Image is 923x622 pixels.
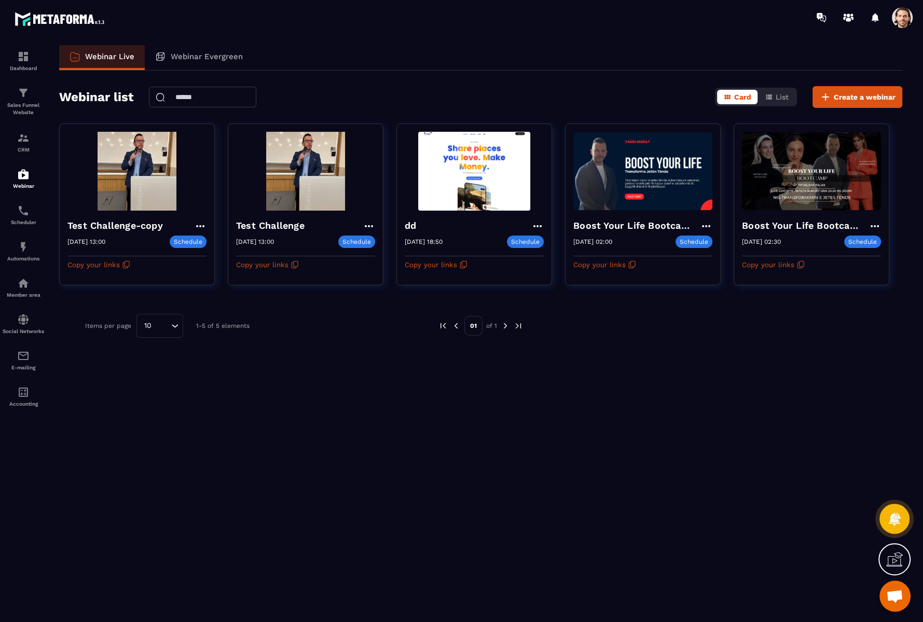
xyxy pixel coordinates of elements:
[3,256,44,261] p: Automations
[405,218,421,233] h4: dd
[17,350,30,362] img: email
[3,365,44,370] p: E-mailing
[742,238,781,245] p: [DATE] 02:30
[438,321,448,330] img: prev
[59,45,145,70] a: Webinar Live
[405,256,467,273] button: Copy your links
[236,218,310,233] h4: Test Challenge
[59,87,133,107] h2: Webinar list
[17,87,30,99] img: formation
[3,269,44,306] a: automationsautomationsMember area
[501,321,510,330] img: next
[844,236,881,248] p: Schedule
[67,132,206,211] img: webinar-background
[507,236,544,248] p: Schedule
[17,204,30,217] img: scheduler
[812,86,902,108] button: Create a webinar
[3,378,44,414] a: accountantaccountantAccounting
[464,316,483,336] p: 01
[717,90,757,104] button: Card
[3,328,44,334] p: Social Networks
[141,320,155,331] span: 10
[236,132,375,211] img: webinar-background
[170,236,206,248] p: Schedule
[3,79,44,124] a: formationformationSales Funnel Website
[67,238,105,245] p: [DATE] 13:00
[15,9,108,29] img: logo
[17,277,30,289] img: automations
[3,43,44,79] a: formationformationDashboard
[3,160,44,197] a: automationsautomationsWebinar
[67,256,130,273] button: Copy your links
[573,132,712,211] img: webinar-background
[879,580,911,612] div: Open chat
[3,102,44,116] p: Sales Funnel Website
[405,132,544,211] img: webinar-background
[3,197,44,233] a: schedulerschedulerScheduler
[573,238,612,245] p: [DATE] 02:00
[3,306,44,342] a: social-networksocial-networkSocial Networks
[742,218,869,233] h4: Boost Your Life Bootcamp
[67,218,168,233] h4: Test Challenge-copy
[17,168,30,181] img: automations
[742,132,881,211] img: webinar-background
[676,236,712,248] p: Schedule
[486,322,497,330] p: of 1
[136,314,183,338] div: Search for option
[405,238,443,245] p: [DATE] 18:50
[196,322,250,329] p: 1-5 of 5 elements
[17,50,30,63] img: formation
[3,65,44,71] p: Dashboard
[85,52,134,61] p: Webinar Live
[85,322,131,329] p: Items per page
[3,219,44,225] p: Scheduler
[17,132,30,144] img: formation
[338,236,375,248] p: Schedule
[3,124,44,160] a: formationformationCRM
[3,147,44,153] p: CRM
[236,256,299,273] button: Copy your links
[573,218,700,233] h4: Boost Your Life Bootcamp-copy
[734,93,751,101] span: Card
[834,92,896,102] span: Create a webinar
[3,233,44,269] a: automationsautomationsAutomations
[3,183,44,189] p: Webinar
[236,238,274,245] p: [DATE] 13:00
[776,93,789,101] span: List
[3,401,44,407] p: Accounting
[17,313,30,326] img: social-network
[514,321,523,330] img: next
[155,320,169,331] input: Search for option
[451,321,461,330] img: prev
[17,386,30,398] img: accountant
[3,342,44,378] a: emailemailE-mailing
[3,292,44,298] p: Member area
[17,241,30,253] img: automations
[573,256,636,273] button: Copy your links
[171,52,243,61] p: Webinar Evergreen
[742,256,805,273] button: Copy your links
[759,90,795,104] button: List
